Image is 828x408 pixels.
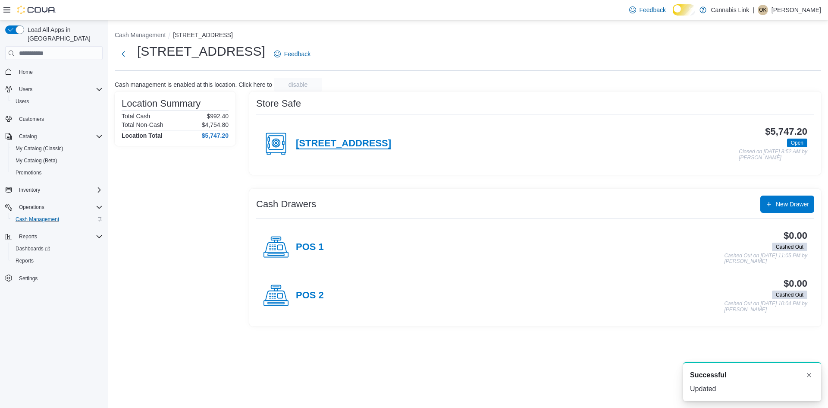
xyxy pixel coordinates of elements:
[16,114,47,124] a: Customers
[296,242,324,253] h4: POS 1
[784,278,807,289] h3: $0.00
[640,6,666,14] span: Feedback
[16,257,34,264] span: Reports
[16,245,50,252] span: Dashboards
[270,45,314,63] a: Feedback
[2,130,106,142] button: Catalog
[16,273,103,284] span: Settings
[16,185,44,195] button: Inventory
[202,132,229,139] h4: $5,747.20
[711,5,749,15] p: Cannabis Link
[9,213,106,225] button: Cash Management
[673,4,696,16] input: Dark Mode
[2,201,106,213] button: Operations
[12,168,103,178] span: Promotions
[16,169,42,176] span: Promotions
[289,80,307,89] span: disable
[16,273,41,284] a: Settings
[12,256,103,266] span: Reports
[2,83,106,95] button: Users
[19,116,44,123] span: Customers
[24,25,103,43] span: Load All Apps in [GEOGRAPHIC_DATA]
[16,185,103,195] span: Inventory
[9,142,106,155] button: My Catalog (Classic)
[772,5,821,15] p: [PERSON_NAME]
[776,200,809,209] span: New Drawer
[16,216,59,223] span: Cash Management
[202,121,229,128] p: $4,754.80
[776,291,803,299] span: Cashed Out
[19,187,40,193] span: Inventory
[724,253,807,265] p: Cashed Out on [DATE] 11:05 PM by [PERSON_NAME]
[115,45,132,63] button: Next
[296,138,391,149] h4: [STREET_ADDRESS]
[16,84,103,95] span: Users
[115,81,272,88] p: Cash management is enabled at this location. Click here to
[12,214,103,225] span: Cash Management
[804,370,814,380] button: Dismiss toast
[784,231,807,241] h3: $0.00
[690,370,814,380] div: Notification
[16,231,103,242] span: Reports
[16,202,103,212] span: Operations
[2,65,106,78] button: Home
[296,290,324,301] h4: POS 2
[12,214,63,225] a: Cash Management
[759,5,766,15] span: OK
[12,143,103,154] span: My Catalog (Classic)
[772,291,807,299] span: Cashed Out
[122,121,163,128] h6: Total Non-Cash
[19,86,32,93] span: Users
[690,370,726,380] span: Successful
[739,149,807,161] p: Closed on [DATE] 8:52 AM by [PERSON_NAME]
[207,113,229,120] p: $992.40
[12,155,61,166] a: My Catalog (Beta)
[16,145,63,152] span: My Catalog (Classic)
[115,32,166,38] button: Cash Management
[256,98,301,109] h3: Store Safe
[690,384,814,394] div: Updated
[5,62,103,307] nav: Complex example
[12,168,45,178] a: Promotions
[2,272,106,285] button: Settings
[16,114,103,124] span: Customers
[12,244,103,254] span: Dashboards
[16,131,103,142] span: Catalog
[16,202,48,212] button: Operations
[776,243,803,251] span: Cashed Out
[274,78,322,92] button: disable
[12,96,32,107] a: Users
[758,5,768,15] div: Olivia Kilbourne
[9,243,106,255] a: Dashboards
[16,131,40,142] button: Catalog
[9,255,106,267] button: Reports
[2,113,106,125] button: Customers
[137,43,265,60] h1: [STREET_ADDRESS]
[2,184,106,196] button: Inventory
[765,127,807,137] h3: $5,747.20
[122,132,163,139] h4: Location Total
[16,157,57,164] span: My Catalog (Beta)
[12,244,53,254] a: Dashboards
[772,243,807,251] span: Cashed Out
[16,231,41,242] button: Reports
[787,139,807,147] span: Open
[626,1,669,19] a: Feedback
[12,96,103,107] span: Users
[760,196,814,213] button: New Drawer
[12,256,37,266] a: Reports
[791,139,803,147] span: Open
[19,204,44,211] span: Operations
[19,233,37,240] span: Reports
[19,275,38,282] span: Settings
[19,69,33,76] span: Home
[753,5,754,15] p: |
[16,98,29,105] span: Users
[2,231,106,243] button: Reports
[19,133,37,140] span: Catalog
[9,155,106,167] button: My Catalog (Beta)
[17,6,56,14] img: Cova
[284,50,310,58] span: Feedback
[724,301,807,313] p: Cashed Out on [DATE] 10:04 PM by [PERSON_NAME]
